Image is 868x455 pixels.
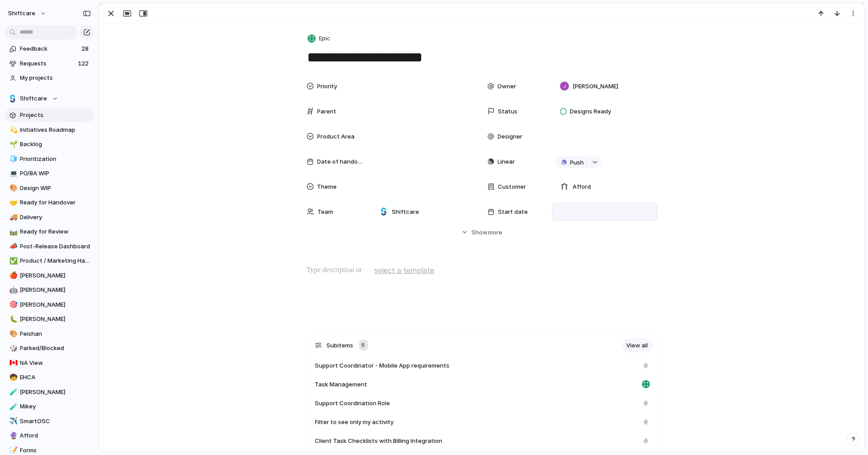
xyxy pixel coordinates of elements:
a: 🔮Afford [4,429,94,442]
span: Push [570,158,584,167]
div: 🔮 [9,431,16,441]
span: Parent [317,107,337,116]
button: 🍎 [8,271,17,280]
span: Peishan [20,329,91,338]
span: Support Coordinator - Mobile App requirements [315,361,450,370]
span: Customer [498,182,526,191]
span: Design WIP [20,184,91,193]
span: select a template [375,265,435,276]
span: Filter to see only my activity [315,418,394,427]
div: 💻PO/BA WIP [4,167,94,180]
a: 🍎[PERSON_NAME] [4,269,94,282]
button: 🤝 [8,198,17,207]
a: 🧪[PERSON_NAME] [4,386,94,399]
a: View all [622,338,653,352]
button: Showmore [307,224,658,240]
div: 🤝 [9,198,16,208]
span: Product / Marketing Handover [20,256,91,265]
button: 🚚 [8,213,17,222]
div: 🌱Backlog [4,138,94,151]
span: Status [498,107,518,116]
a: 🤖[PERSON_NAME] [4,283,94,297]
button: 🎲 [8,344,17,353]
span: [PERSON_NAME] [20,300,91,309]
a: Feedback28 [4,42,94,56]
span: Forms [20,446,91,455]
span: Owner [498,82,517,91]
div: 🚚 [9,212,16,222]
span: Requests [20,59,75,68]
button: 📣 [8,242,17,251]
span: [PERSON_NAME] [20,271,91,280]
button: 🐛 [8,315,17,324]
a: Requests122 [4,57,94,70]
a: Projects [4,108,94,122]
button: 🔮 [8,431,17,440]
a: 📣Post-Release Dashboard [4,240,94,253]
div: 📣 [9,241,16,251]
button: 🎯 [8,300,17,309]
span: more [488,228,502,237]
span: Task Management [315,380,368,389]
div: 🌱 [9,139,16,150]
div: 6 [359,340,368,351]
a: 🧊Prioritization [4,152,94,166]
span: Designs Ready [570,107,611,116]
button: ✅ [8,256,17,265]
button: 🧒 [8,373,17,382]
span: Date of handover [317,157,364,166]
div: 🧪 [9,402,16,412]
span: shiftcare [8,9,35,18]
span: Designer [498,132,523,141]
div: 🎨 [9,183,16,193]
a: 💫Initiatives Roadmap [4,123,94,137]
span: Mikey [20,402,91,411]
button: select a template [373,264,436,277]
span: PO/BA WIP [20,169,91,178]
button: shiftcare [4,6,51,21]
span: [PERSON_NAME] [573,82,619,91]
button: Shiftcare [4,92,94,105]
span: Backlog [20,140,91,149]
div: 🧒EHCA [4,371,94,384]
div: ✈️SmartOSC [4,415,94,428]
button: 🤖 [8,286,17,295]
span: 122 [78,59,90,68]
a: 🎯[PERSON_NAME] [4,298,94,312]
div: 🧪 [9,387,16,397]
span: Prioritization [20,155,91,164]
a: 🤝Ready for Handover [4,196,94,209]
a: 🎲Parked/Blocked [4,342,94,355]
a: 🎨Peishan [4,327,94,341]
span: Linear [498,157,515,166]
button: Epic [306,32,334,45]
div: 🐛 [9,314,16,325]
a: 🐛[PERSON_NAME] [4,312,94,326]
button: 🧪 [8,402,17,411]
span: Post-Release Dashboard [20,242,91,251]
button: 🎨 [8,184,17,193]
a: 🇨🇦NA View [4,356,94,370]
span: Ready for Handover [20,198,91,207]
div: 💫 [9,125,16,135]
div: 🧊 [9,154,16,164]
span: Theme [317,182,337,191]
a: 🛤️Ready for Review [4,225,94,238]
button: 🧊 [8,155,17,164]
span: Delivery [20,213,91,222]
a: ✅Product / Marketing Handover [4,254,94,268]
span: Shiftcare [20,94,47,103]
span: SmartOSC [20,417,91,426]
div: 🧒 [9,373,16,383]
span: [PERSON_NAME] [20,315,91,324]
span: Subitems [327,341,354,350]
